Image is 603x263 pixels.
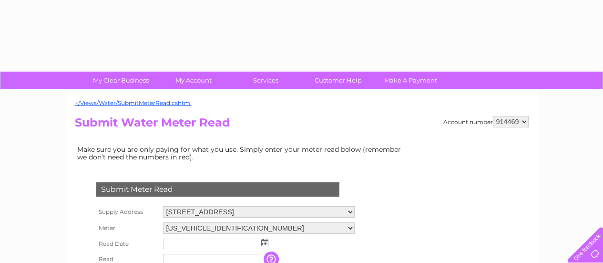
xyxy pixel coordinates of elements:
th: Supply Address [94,204,161,220]
a: ~/Views/Water/SubmitMeterRead.cshtml [75,99,192,106]
a: My Account [154,72,233,89]
a: My Clear Business [82,72,160,89]
td: Make sure you are only paying for what you use. Simply enter your meter read below (remember we d... [75,143,409,163]
a: Customer Help [299,72,378,89]
a: Services [226,72,305,89]
h2: Submit Water Meter Read [75,116,529,134]
a: Make A Payment [371,72,450,89]
div: Submit Meter Read [96,182,339,197]
div: Account number [443,116,529,127]
img: ... [261,239,268,246]
th: Meter [94,220,161,236]
th: Read Date [94,236,161,252]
